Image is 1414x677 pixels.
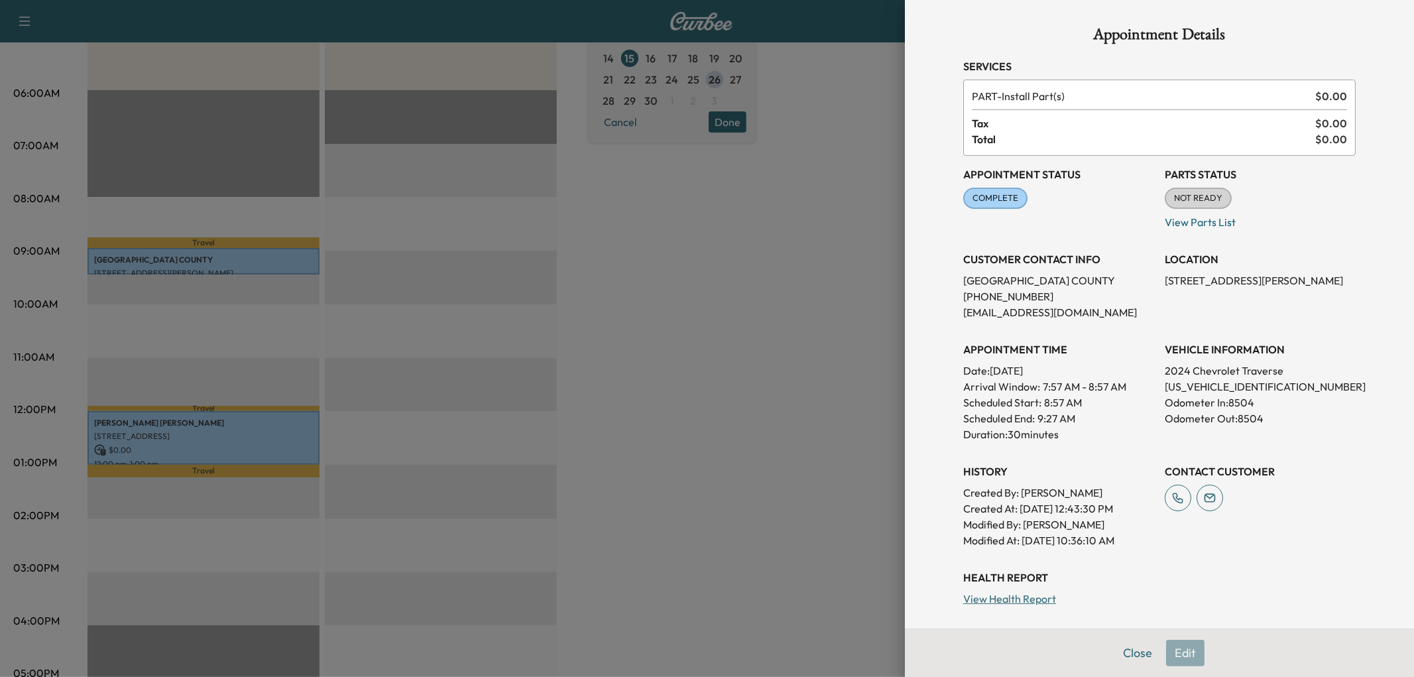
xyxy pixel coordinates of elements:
span: Install Part(s) [972,88,1310,104]
p: Created At : [DATE] 12:43:30 PM [963,501,1154,517]
p: Odometer Out: 8504 [1165,410,1356,426]
p: Scheduled End: [963,410,1035,426]
p: 2024 Chevrolet Traverse [1165,363,1356,379]
p: Arrival Window: [963,379,1154,395]
p: 8:57 AM [1044,395,1082,410]
p: Scheduled Start: [963,395,1041,410]
p: [US_VEHICLE_IDENTIFICATION_NUMBER] [1165,379,1356,395]
span: $ 0.00 [1315,88,1347,104]
p: Modified By : [PERSON_NAME] [963,517,1154,532]
span: NOT READY [1166,192,1230,205]
h3: History [963,463,1154,479]
h3: VEHICLE INFORMATION [1165,341,1356,357]
p: Date: [DATE] [963,363,1154,379]
span: 7:57 AM - 8:57 AM [1043,379,1126,395]
button: Close [1114,640,1161,666]
p: Created By : [PERSON_NAME] [963,485,1154,501]
p: View Parts List [1165,209,1356,230]
h3: CONTACT CUSTOMER [1165,463,1356,479]
h3: APPOINTMENT TIME [963,341,1154,357]
h3: Parts Status [1165,166,1356,182]
h3: Appointment Status [963,166,1154,182]
span: COMPLETE [965,192,1026,205]
p: Odometer In: 8504 [1165,395,1356,410]
p: [GEOGRAPHIC_DATA] COUNTY [963,273,1154,288]
span: Total [972,131,1315,147]
h3: Health Report [963,570,1356,585]
p: [EMAIL_ADDRESS][DOMAIN_NAME] [963,304,1154,320]
p: 9:27 AM [1037,410,1075,426]
a: View Health Report [963,592,1056,605]
h1: Appointment Details [963,27,1356,48]
p: [STREET_ADDRESS][PERSON_NAME] [1165,273,1356,288]
h3: CUSTOMER CONTACT INFO [963,251,1154,267]
p: [PHONE_NUMBER] [963,288,1154,304]
span: $ 0.00 [1315,115,1347,131]
span: Tax [972,115,1315,131]
h3: Services [963,58,1356,74]
span: $ 0.00 [1315,131,1347,147]
p: Modified At : [DATE] 10:36:10 AM [963,532,1154,548]
p: Duration: 30 minutes [963,426,1154,442]
h3: NOTES [963,628,1356,644]
h3: LOCATION [1165,251,1356,267]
